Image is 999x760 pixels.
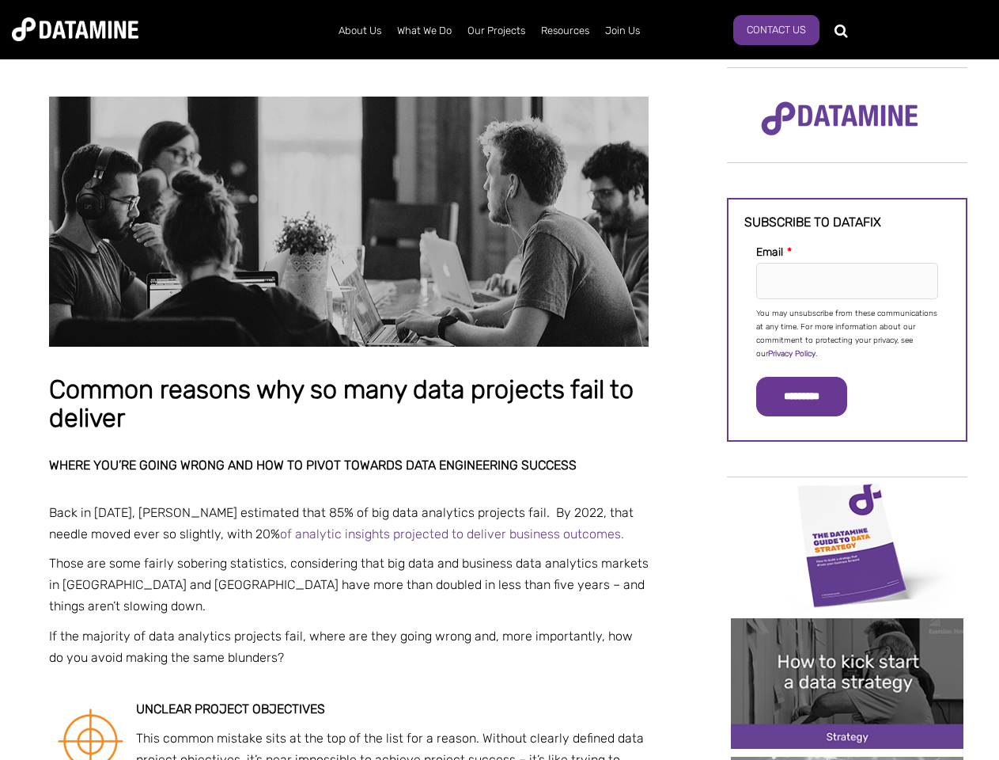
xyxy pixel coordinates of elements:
a: Contact Us [733,15,819,45]
p: You may unsubscribe from these communications at any time. For more information about our commitm... [756,307,938,361]
img: Data Strategy Cover thumbnail [731,479,963,610]
span: Email [756,245,783,259]
a: Our Projects [460,10,533,51]
a: Resources [533,10,597,51]
strong: Unclear project objectives [136,701,325,716]
img: 20241212 How to kick start a data strategy-2 [731,618,963,749]
a: About Us [331,10,389,51]
img: Datamine Logo No Strapline - Purple [751,91,929,146]
a: Join Us [597,10,648,51]
a: of analytic insights projected to deliver business outcomes. [280,526,624,541]
h2: Where you’re going wrong and how to pivot towards data engineering success [49,458,649,473]
a: What We Do [389,10,460,51]
a: Privacy Policy [768,349,815,359]
p: If the majority of data analytics projects fail, where are they going wrong and, more importantly... [49,625,649,668]
img: Common reasons why so many data projects fail to deliver [49,97,649,347]
p: Back in [DATE], [PERSON_NAME] estimated that 85% of big data analytics projects fail. By 2022, th... [49,502,649,545]
p: Those are some fairly sobering statistics, considering that big data and business data analytics ... [49,553,649,617]
h1: Common reasons why so many data projects fail to deliver [49,376,649,432]
h3: Subscribe to datafix [744,215,950,230]
img: Datamine [12,17,138,41]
